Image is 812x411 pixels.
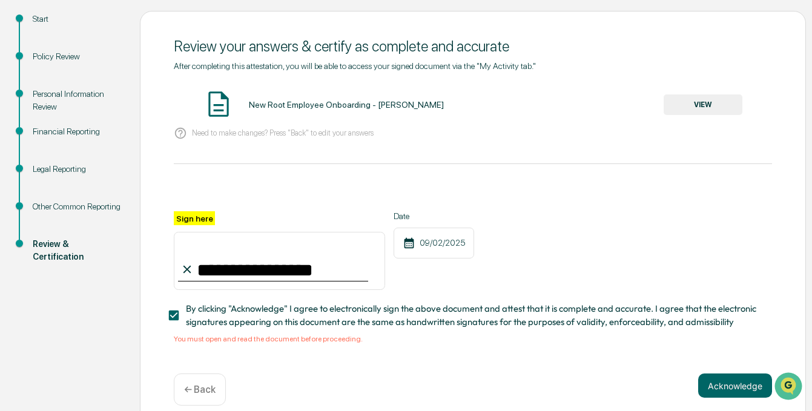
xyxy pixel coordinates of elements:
button: VIEW [664,94,742,115]
a: 🖐️Preclearance [7,148,83,169]
img: Document Icon [203,89,234,119]
label: Sign here [174,211,215,225]
div: Review your answers & certify as complete and accurate [174,38,772,55]
div: 🗄️ [88,154,97,163]
div: Start [33,13,120,25]
p: Need to make changes? Press "Back" to edit your answers [192,128,374,137]
img: 1746055101610-c473b297-6a78-478c-a979-82029cc54cd1 [12,93,34,114]
div: Start new chat [41,93,199,105]
a: Powered byPylon [85,205,147,214]
p: How can we help? [12,25,220,45]
div: Policy Review [33,50,120,63]
div: Personal Information Review [33,88,120,113]
p: ← Back [184,384,216,395]
div: New Root Employee Onboarding - [PERSON_NAME] [249,100,444,110]
div: 09/02/2025 [394,228,474,258]
span: Preclearance [24,153,78,165]
div: Legal Reporting [33,163,120,176]
span: Attestations [100,153,150,165]
a: 🔎Data Lookup [7,171,81,192]
div: We're available if you need us! [41,105,153,114]
div: 🖐️ [12,154,22,163]
span: By clicking "Acknowledge" I agree to electronically sign the above document and attest that it is... [186,302,762,329]
iframe: Open customer support [773,371,806,404]
div: Review & Certification [33,238,120,263]
div: You must open and read the document before proceeding. [174,335,772,343]
span: After completing this attestation, you will be able to access your signed document via the "My Ac... [174,61,536,71]
div: 🔎 [12,177,22,186]
div: Other Common Reporting [33,200,120,213]
label: Date [394,211,474,221]
div: Financial Reporting [33,125,120,138]
button: Start new chat [206,96,220,111]
span: Pylon [120,205,147,214]
span: Data Lookup [24,176,76,188]
button: Acknowledge [698,373,772,398]
a: 🗄️Attestations [83,148,155,169]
